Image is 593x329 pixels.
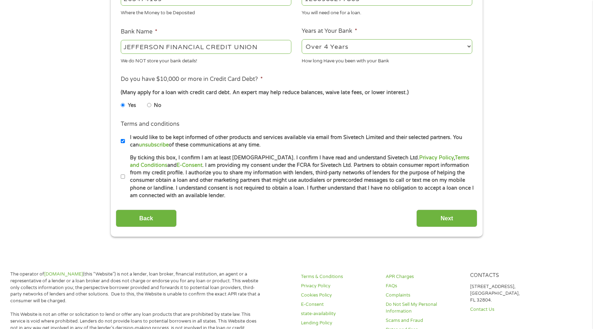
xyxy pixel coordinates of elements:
[386,283,462,289] a: FAQs
[121,28,157,36] label: Bank Name
[470,272,546,279] h4: Contacts
[125,134,474,149] label: I would like to be kept informed of other products and services available via email from Sivetech...
[302,55,472,65] div: How long Have you been with your Bank
[177,162,202,168] a: E-Consent
[121,89,472,97] div: (Many apply for a loan with credit card debt. An expert may help reduce balances, waive late fees...
[44,271,83,277] a: [DOMAIN_NAME]
[386,273,462,280] a: APR Charges
[301,273,377,280] a: Terms & Conditions
[419,155,454,161] a: Privacy Policy
[121,55,291,65] div: We do NOT store your bank details!
[301,320,377,327] a: Lending Policy
[121,76,263,83] label: Do you have $10,000 or more in Credit Card Debt?
[128,102,136,109] label: Yes
[301,310,377,317] a: state-availability
[139,142,169,148] a: unsubscribe
[301,283,377,289] a: Privacy Policy
[121,7,291,17] div: Where the Money to be Deposited
[386,301,462,315] a: Do Not Sell My Personal Information
[416,210,477,227] input: Next
[301,292,377,299] a: Cookies Policy
[125,154,474,200] label: By ticking this box, I confirm I am at least [DEMOGRAPHIC_DATA]. I confirm I have read and unders...
[154,102,161,109] label: No
[10,271,265,304] p: The operator of (this “Website”) is not a lender, loan broker, financial institution, an agent or...
[121,120,180,128] label: Terms and conditions
[301,301,377,308] a: E-Consent
[386,317,462,324] a: Scams and Fraud
[302,27,357,35] label: Years at Your Bank
[302,7,472,17] div: You will need one for a loan.
[470,283,546,304] p: [STREET_ADDRESS], [GEOGRAPHIC_DATA], FL 32804.
[130,155,469,168] a: Terms and Conditions
[470,306,546,313] a: Contact Us
[386,292,462,299] a: Complaints
[116,210,177,227] input: Back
